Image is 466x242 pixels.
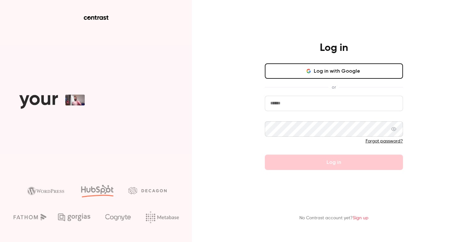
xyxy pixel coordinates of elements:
[128,187,167,194] img: decagon
[366,139,403,143] a: Forgot password?
[320,42,348,54] h4: Log in
[328,84,339,91] span: or
[299,215,368,222] p: No Contrast account yet?
[265,63,403,79] button: Log in with Google
[353,216,368,220] a: Sign up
